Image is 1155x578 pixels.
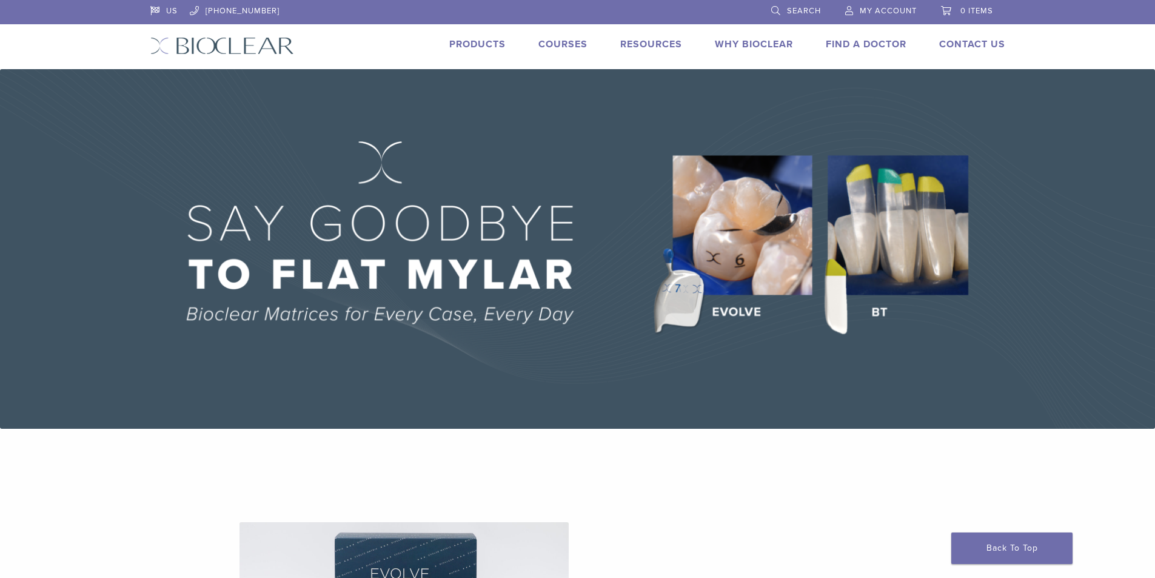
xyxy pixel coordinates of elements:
[860,6,917,16] span: My Account
[951,533,1073,564] a: Back To Top
[538,38,588,50] a: Courses
[150,37,294,55] img: Bioclear
[960,6,993,16] span: 0 items
[620,38,682,50] a: Resources
[715,38,793,50] a: Why Bioclear
[939,38,1005,50] a: Contact Us
[787,6,821,16] span: Search
[826,38,906,50] a: Find A Doctor
[449,38,506,50] a: Products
